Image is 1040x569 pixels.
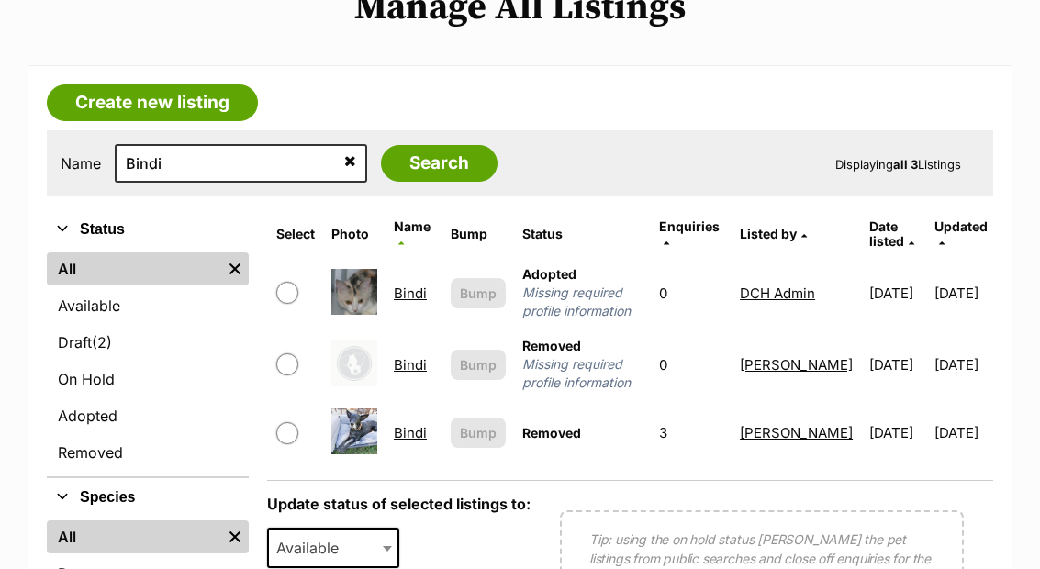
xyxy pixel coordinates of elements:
[267,528,399,568] span: Available
[862,329,933,399] td: [DATE]
[381,145,498,182] input: Search
[394,218,431,249] a: Name
[740,226,797,241] span: Listed by
[47,84,258,121] a: Create new listing
[869,218,914,249] a: Date listed
[934,218,988,234] span: Updated
[47,326,249,359] a: Draft
[394,356,427,374] a: Bindi
[451,418,506,448] button: Bump
[652,258,731,328] td: 0
[47,218,249,241] button: Status
[893,157,918,172] strong: all 3
[267,495,531,513] label: Update status of selected listings to:
[394,218,431,234] span: Name
[269,212,322,256] th: Select
[740,284,815,302] a: DCH Admin
[659,218,720,249] a: Enquiries
[47,520,221,553] a: All
[394,284,427,302] a: Bindi
[47,399,249,432] a: Adopted
[47,252,221,285] a: All
[934,329,991,399] td: [DATE]
[47,363,249,396] a: On Hold
[869,218,904,249] span: Date listed
[47,249,249,476] div: Status
[394,424,427,441] a: Bindi
[835,157,961,172] span: Displaying Listings
[221,252,249,285] a: Remove filter
[269,535,357,561] span: Available
[331,340,377,386] img: Bindi
[61,155,101,172] label: Name
[522,355,643,392] span: Missing required profile information
[740,424,853,441] a: [PERSON_NAME]
[324,212,385,256] th: Photo
[862,401,933,464] td: [DATE]
[652,329,731,399] td: 0
[522,284,643,320] span: Missing required profile information
[451,350,506,380] button: Bump
[934,258,991,328] td: [DATE]
[47,485,249,509] button: Species
[443,212,513,256] th: Bump
[934,218,988,249] a: Updated
[460,355,497,374] span: Bump
[451,278,506,308] button: Bump
[740,356,853,374] a: [PERSON_NAME]
[659,218,720,234] span: translation missing: en.admin.listings.index.attributes.enquiries
[460,423,497,442] span: Bump
[862,258,933,328] td: [DATE]
[522,266,576,282] span: Adopted
[460,284,497,303] span: Bump
[740,226,807,241] a: Listed by
[522,338,581,353] span: Removed
[47,289,249,322] a: Available
[522,425,581,441] span: Removed
[47,436,249,469] a: Removed
[515,212,650,256] th: Status
[221,520,249,553] a: Remove filter
[92,331,112,353] span: (2)
[331,269,377,315] img: Bindi
[934,401,991,464] td: [DATE]
[652,401,731,464] td: 3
